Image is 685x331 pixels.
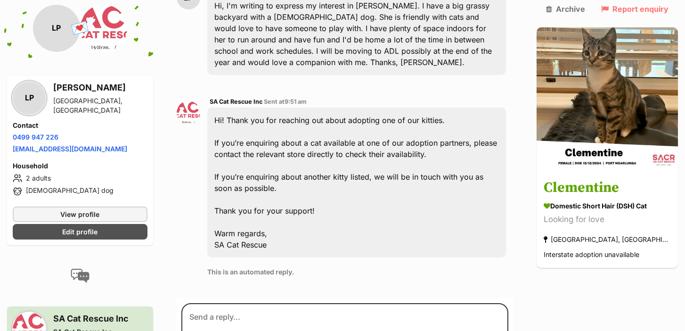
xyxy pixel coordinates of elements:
[71,269,90,283] img: conversation-icon-4a6f8262b818ee0b60e3300018af0b2d0b884aa5de6e9bcb8d3d4eeb1a70a7c4.svg
[207,267,506,277] p: This is an automated reply.
[13,186,147,197] li: [DEMOGRAPHIC_DATA] dog
[13,161,147,171] h4: Household
[13,207,147,222] a: View profile
[53,312,147,325] h3: SA Cat Rescue Inc
[537,171,678,268] a: Clementine Domestic Short Hair (DSH) Cat Looking for love [GEOGRAPHIC_DATA], [GEOGRAPHIC_DATA] In...
[69,18,90,39] span: 💌
[13,133,58,141] a: 0499 947 226
[13,145,127,153] a: [EMAIL_ADDRESS][DOMAIN_NAME]
[264,98,307,105] span: Sent at
[544,178,671,199] h3: Clementine
[13,82,46,115] div: LP
[80,5,127,52] img: SA Cat Rescue Inc profile pic
[285,98,307,105] span: 9:51 am
[13,173,147,184] li: 2 adults
[537,27,678,169] img: Clementine
[544,233,671,246] div: [GEOGRAPHIC_DATA], [GEOGRAPHIC_DATA]
[60,209,99,219] span: View profile
[546,5,585,13] a: Archive
[544,201,671,211] div: Domestic Short Hair (DSH) Cat
[177,101,200,124] img: SA Cat Rescue Inc profile pic
[53,81,147,94] h3: [PERSON_NAME]
[53,96,147,115] div: [GEOGRAPHIC_DATA], [GEOGRAPHIC_DATA]
[62,227,98,237] span: Edit profile
[33,5,80,52] div: LP
[544,214,671,226] div: Looking for love
[13,224,147,240] a: Edit profile
[601,5,669,13] a: Report enquiry
[210,98,262,105] span: SA Cat Rescue Inc
[544,251,639,259] span: Interstate adoption unavailable
[13,121,147,130] h4: Contact
[207,108,506,257] div: Hi! Thank you for reaching out about adopting one of our kitties. If you’re enquiring about a cat...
